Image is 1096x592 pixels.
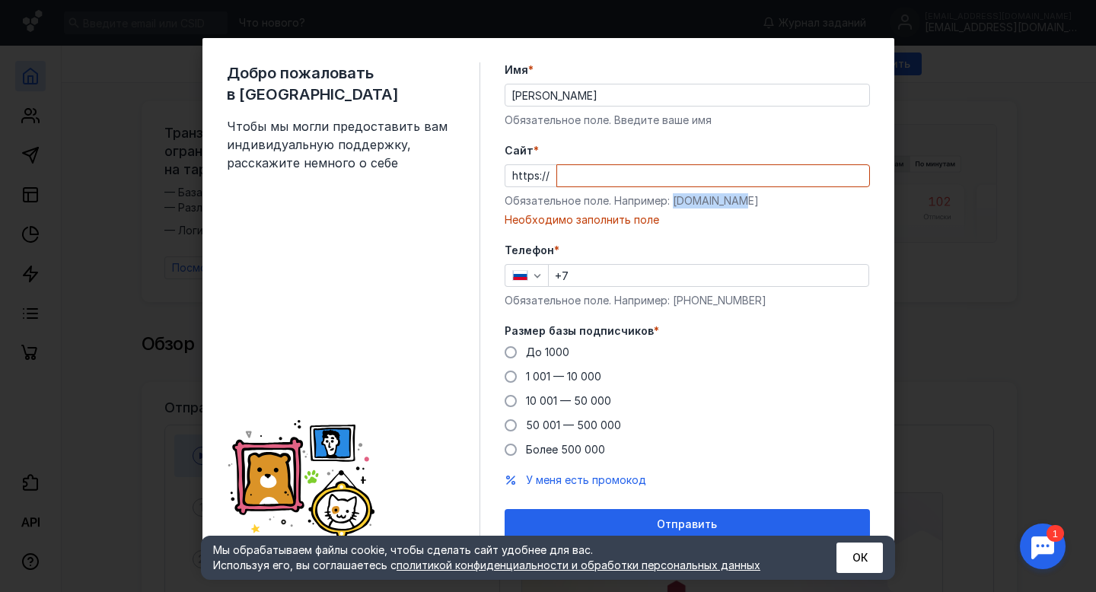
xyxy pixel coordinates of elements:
[657,518,717,531] span: Отправить
[836,543,883,573] button: ОК
[505,62,528,78] span: Имя
[526,419,621,431] span: 50 001 — 500 000
[526,473,646,488] button: У меня есть промокод
[526,443,605,456] span: Более 500 000
[34,9,52,26] div: 1
[505,293,870,308] div: Обязательное поле. Например: [PHONE_NUMBER]
[505,509,870,539] button: Отправить
[526,370,601,383] span: 1 001 — 10 000
[526,473,646,486] span: У меня есть промокод
[505,323,654,339] span: Размер базы подписчиков
[526,394,611,407] span: 10 001 — 50 000
[505,143,534,158] span: Cайт
[397,559,760,571] a: политикой конфиденциальности и обработки персональных данных
[505,113,870,128] div: Обязательное поле. Введите ваше имя
[505,193,870,208] div: Обязательное поле. Например: [DOMAIN_NAME]
[227,62,455,105] span: Добро пожаловать в [GEOGRAPHIC_DATA]
[505,243,554,258] span: Телефон
[526,345,569,358] span: До 1000
[227,117,455,172] span: Чтобы мы могли предоставить вам индивидуальную поддержку, расскажите немного о себе
[505,212,870,228] div: Необходимо заполнить поле
[213,543,799,573] div: Мы обрабатываем файлы cookie, чтобы сделать сайт удобнее для вас. Используя его, вы соглашаетесь c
